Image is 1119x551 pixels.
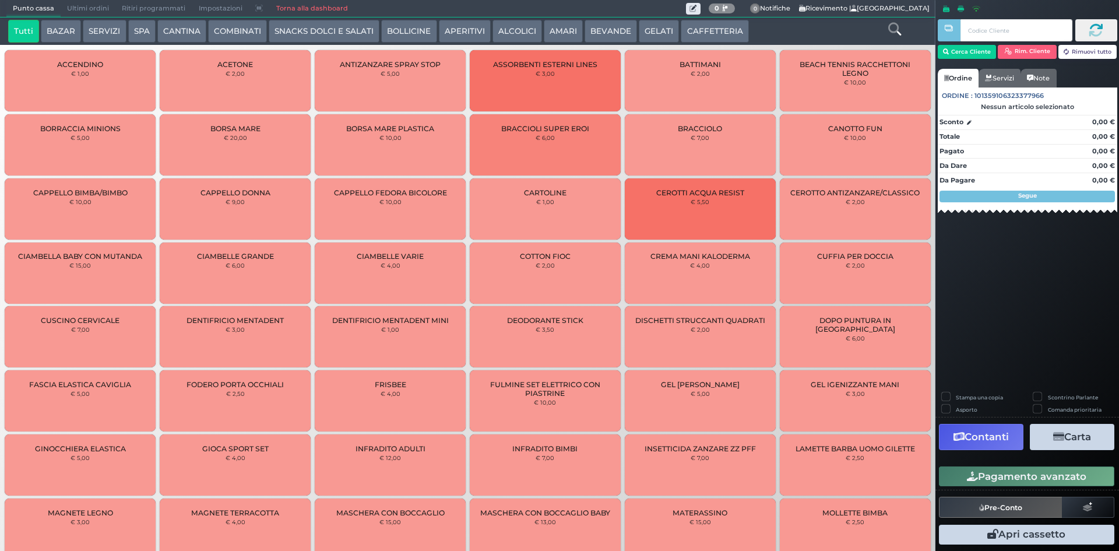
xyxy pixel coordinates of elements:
span: MATERASSINO [673,508,727,517]
span: COTTON FIOC [520,252,571,261]
small: € 2,50 [846,518,864,525]
span: CEROTTI ACQUA RESIST [656,188,744,197]
span: DENTIFRICIO MENTADENT MINI [332,316,449,325]
a: Servizi [979,69,1021,87]
span: MAGNETE LEGNO [48,508,113,517]
span: DOPO PUNTURA IN [GEOGRAPHIC_DATA] [789,316,920,334]
button: Pre-Conto [939,497,1062,518]
small: € 15,00 [689,518,711,525]
strong: 0,00 € [1092,118,1115,126]
strong: Pagato [939,147,964,155]
span: Ultimi ordini [61,1,115,17]
button: Apri cassetto [939,525,1114,545]
small: € 6,00 [536,134,555,141]
small: € 6,00 [226,262,245,269]
button: SPA [128,20,156,43]
small: € 5,00 [71,454,90,461]
span: MOLLETTE BIMBA [822,508,888,517]
small: € 15,00 [69,262,91,269]
small: € 10,00 [844,79,866,86]
small: € 10,00 [844,134,866,141]
span: CREMA MANI KALODERMA [650,252,750,261]
small: € 2,00 [846,198,865,205]
span: CUSCINO CERVICALE [41,316,119,325]
span: LAMETTE BARBA UOMO GILETTE [796,444,915,453]
strong: Da Dare [939,162,967,170]
button: Cerca Cliente [938,45,997,59]
strong: 0,00 € [1092,132,1115,141]
small: € 3,50 [536,326,554,333]
span: MAGNETE TERRACOTTA [191,508,279,517]
label: Comanda prioritaria [1048,406,1102,413]
small: € 5,00 [71,390,90,397]
button: BOLLICINE [381,20,437,43]
label: Stampa una copia [956,394,1003,401]
small: € 5,00 [71,134,90,141]
small: € 1,00 [71,70,89,77]
button: Carta [1030,424,1114,450]
strong: 0,00 € [1092,162,1115,170]
small: € 1,00 [381,326,399,333]
span: CIAMBELLE VARIE [357,252,424,261]
span: CAPPELLO BIMBA/BIMBO [33,188,128,197]
small: € 5,00 [381,70,400,77]
span: Impostazioni [192,1,249,17]
span: CUFFIA PER DOCCIA [817,252,893,261]
span: GEL [PERSON_NAME] [661,380,740,389]
strong: 0,00 € [1092,176,1115,184]
label: Asporto [956,406,977,413]
small: € 12,00 [379,454,401,461]
button: SERVIZI [83,20,126,43]
span: BORRACCIA MINIONS [40,124,121,133]
small: € 6,00 [846,335,865,342]
span: CARTOLINE [524,188,566,197]
button: BEVANDE [585,20,637,43]
strong: Sconto [939,117,963,127]
strong: Totale [939,132,960,141]
label: Scontrino Parlante [1048,394,1098,401]
span: INFRADITO ADULTI [356,444,425,453]
small: € 7,00 [536,454,554,461]
span: BRACCIOLO [678,124,722,133]
span: CIAMBELLE GRANDE [197,252,274,261]
strong: 0,00 € [1092,147,1115,155]
small: € 3,00 [71,518,90,525]
span: CAPPELLO FEDORA BICOLORE [334,188,447,197]
small: € 3,00 [226,326,245,333]
span: Ordine : [942,91,973,101]
span: CAPPELLO DONNA [200,188,270,197]
strong: Da Pagare [939,176,975,184]
strong: Segue [1018,192,1037,199]
span: BATTIMANI [680,60,721,69]
b: 0 [715,4,719,12]
small: € 7,00 [691,454,709,461]
button: ALCOLICI [492,20,542,43]
span: Ritiri programmati [115,1,192,17]
input: Codice Cliente [960,19,1072,41]
button: SNACKS DOLCI E SALATI [269,20,379,43]
small: € 4,00 [381,390,400,397]
small: € 9,00 [226,198,245,205]
small: € 10,00 [379,198,402,205]
button: APERITIVI [439,20,491,43]
small: € 7,00 [71,326,90,333]
button: GELATI [639,20,679,43]
button: CAFFETTERIA [681,20,748,43]
button: Tutti [8,20,39,43]
button: CANTINA [157,20,206,43]
span: ASSORBENTI ESTERNI LINES [493,60,597,69]
span: Punto cassa [6,1,61,17]
button: BAZAR [41,20,81,43]
span: FASCIA ELASTICA CAVIGLIA [29,380,131,389]
span: FULMINE SET ELETTRICO CON PIASTRINE [480,380,611,398]
small: € 2,00 [536,262,555,269]
span: BRACCIOLI SUPER EROI [501,124,589,133]
small: € 4,00 [226,454,245,461]
span: CEROTTO ANTIZANZARE/CLASSICO [790,188,920,197]
small: € 1,00 [536,198,554,205]
span: 101359106323377966 [974,91,1044,101]
small: € 3,00 [536,70,555,77]
span: ACETONE [217,60,253,69]
button: Contanti [939,424,1023,450]
span: DEODORANTE STICK [507,316,583,325]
